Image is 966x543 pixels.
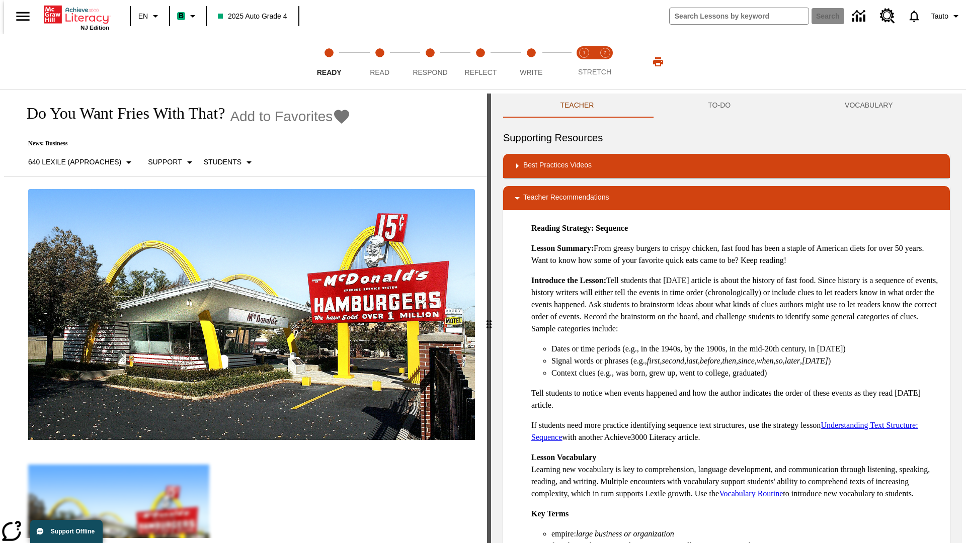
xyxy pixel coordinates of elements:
[16,140,351,147] p: News: Business
[651,94,788,118] button: TO-DO
[901,3,927,29] a: Notifications
[28,189,475,440] img: One of the first McDonald's stores, with the iconic red sign and golden arches.
[502,34,560,89] button: Write step 5 of 5
[583,50,585,55] text: 1
[531,453,596,462] strong: Lesson Vocabulary
[134,7,166,25] button: Language: EN, Select a language
[591,34,620,89] button: Stretch Respond step 2 of 2
[596,224,628,232] strong: Sequence
[317,68,342,76] span: Ready
[670,8,809,24] input: search field
[370,68,389,76] span: Read
[642,53,674,71] button: Print
[503,94,651,118] button: Teacher
[738,356,755,365] em: since
[523,192,609,204] p: Teacher Recommendations
[700,356,720,365] em: before
[578,68,611,76] span: STRETCH
[179,10,184,22] span: B
[28,157,121,167] p: 640 Lexile (Approaches)
[570,34,599,89] button: Stretch Read step 1 of 2
[503,186,950,210] div: Teacher Recommendations
[647,356,660,365] em: first
[551,355,942,367] li: Signal words or phrases (e.g., , , , , , , , , , )
[204,157,242,167] p: Students
[531,421,918,441] a: Understanding Text Structure: Sequence
[80,25,109,31] span: NJ Edition
[51,528,95,535] span: Support Offline
[551,528,942,540] li: empire:
[491,94,962,543] div: activity
[531,242,942,266] p: From greasy burgers to crispy chicken, fast food has been a staple of American diets for over 50 ...
[576,529,674,538] em: large business or organization
[200,153,259,171] button: Select Student
[927,7,966,25] button: Profile/Settings
[531,244,594,252] strong: Lesson Summary:
[350,34,409,89] button: Read step 2 of 5
[846,3,874,30] a: Data Center
[16,104,225,123] h1: Do You Want Fries With That?
[230,109,333,125] span: Add to Favorites
[173,7,203,25] button: Boost Class color is mint green. Change class color
[401,34,459,89] button: Respond step 3 of 5
[551,367,942,379] li: Context clues (e.g., was born, grew up, went to college, graduated)
[785,356,800,365] em: later
[148,157,182,167] p: Support
[757,356,774,365] em: when
[487,94,491,543] div: Press Enter or Spacebar and then press right and left arrow keys to move the slider
[503,94,950,118] div: Instructional Panel Tabs
[531,224,594,232] strong: Reading Strategy:
[8,2,38,31] button: Open side menu
[551,343,942,355] li: Dates or time periods (e.g., in the 1940s, by the 1900s, in the mid-20th century, in [DATE])
[451,34,510,89] button: Reflect step 4 of 5
[531,419,942,443] p: If students need more practice identifying sequence text structures, use the strategy lesson with...
[722,356,736,365] em: then
[413,68,447,76] span: Respond
[686,356,698,365] em: last
[24,153,139,171] button: Select Lexile, 640 Lexile (Approaches)
[604,50,606,55] text: 2
[503,130,950,146] h6: Supporting Resources
[788,94,950,118] button: VOCABULARY
[503,154,950,178] div: Best Practices Videos
[776,356,783,365] em: so
[144,153,199,171] button: Scaffolds, Support
[230,108,351,125] button: Add to Favorites - Do You Want Fries With That?
[44,4,109,31] div: Home
[531,276,606,285] strong: Introduce the Lesson:
[138,11,148,22] span: EN
[662,356,684,365] em: second
[520,68,542,76] span: Write
[465,68,497,76] span: Reflect
[531,387,942,411] p: Tell students to notice when events happened and how the author indicates the order of these even...
[531,451,942,500] p: Learning new vocabulary is key to comprehension, language development, and communication through ...
[874,3,901,30] a: Resource Center, Will open in new tab
[719,489,783,498] a: Vocabulary Routine
[523,160,592,172] p: Best Practices Videos
[931,11,948,22] span: Tauto
[300,34,358,89] button: Ready step 1 of 5
[30,520,103,543] button: Support Offline
[4,94,487,538] div: reading
[218,11,287,22] span: 2025 Auto Grade 4
[531,275,942,335] p: Tell students that [DATE] article is about the history of fast food. Since history is a sequence ...
[531,509,569,518] strong: Key Terms
[802,356,828,365] em: [DATE]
